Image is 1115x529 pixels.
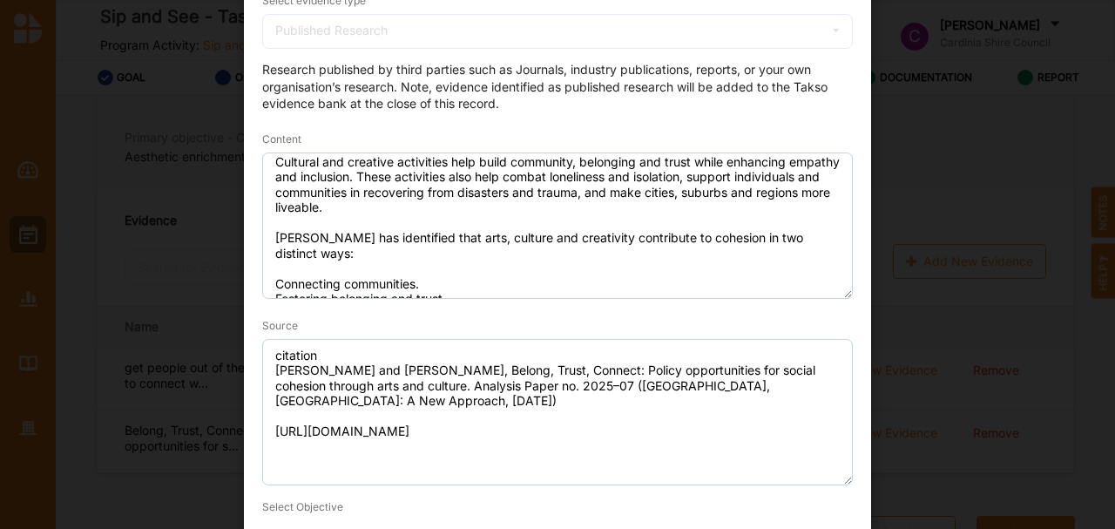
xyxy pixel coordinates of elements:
[262,153,853,299] textarea: Belong, Trust, Connect: Policy opportunities for social cohesion through arts and culture Cultura...
[262,132,301,146] span: Content
[262,499,343,514] label: Select Objective
[262,339,853,485] textarea: citation [PERSON_NAME] and [PERSON_NAME], Belong, Trust, Connect: Policy opportunities for social...
[275,24,388,37] div: Published Research
[262,61,853,112] div: Research published by third parties such as Journals, industry publications, reports, or your own...
[262,319,298,332] span: Source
